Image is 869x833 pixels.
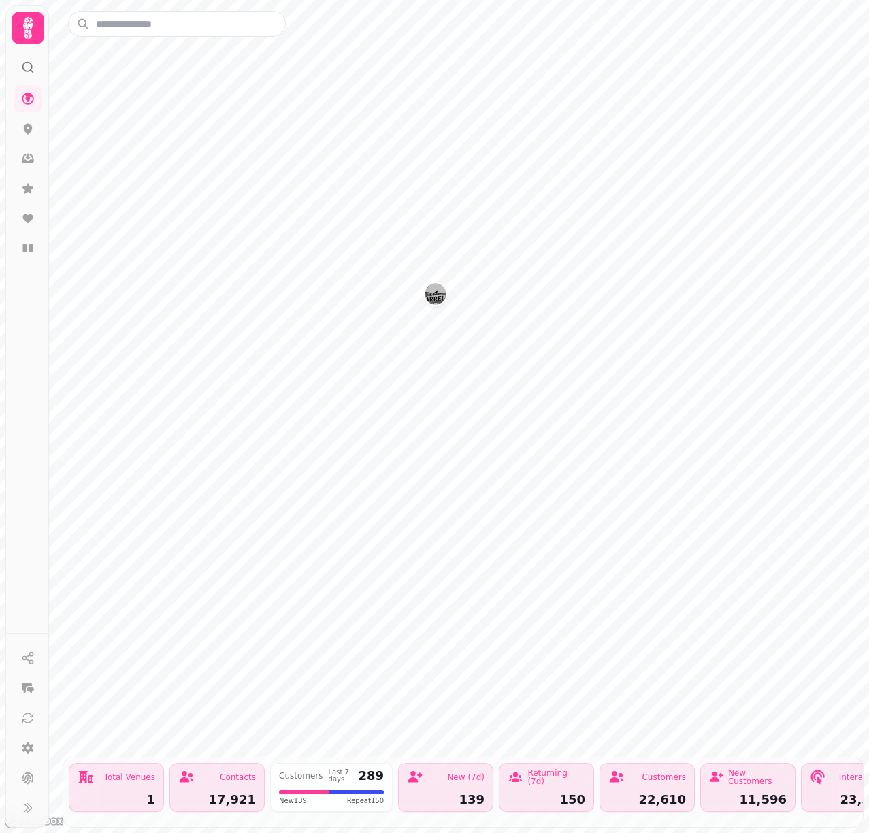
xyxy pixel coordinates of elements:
[279,772,323,780] div: Customers
[358,770,384,782] div: 289
[4,813,64,829] a: Mapbox logo
[279,796,307,806] span: New 139
[347,796,384,806] span: Repeat 150
[220,773,256,781] div: Contacts
[329,769,353,783] div: Last 7 days
[78,794,155,806] div: 1
[728,769,787,785] div: New Customers
[608,794,686,806] div: 22,610
[178,794,256,806] div: 17,921
[407,794,485,806] div: 139
[709,794,787,806] div: 11,596
[425,283,446,309] div: Map marker
[508,794,585,806] div: 150
[425,283,446,305] button: The Barrelman
[104,773,155,781] div: Total Venues
[642,773,686,781] div: Customers
[447,773,485,781] div: New (7d)
[527,769,585,785] div: Returning (7d)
